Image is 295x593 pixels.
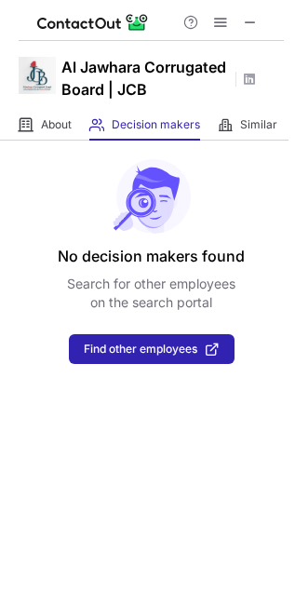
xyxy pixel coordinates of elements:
img: ab01ba0b22f0e8c30a65a28e2ba346ab [19,57,56,94]
img: No leads found [112,159,192,234]
h1: Al Jawhara Corrugated Board | JCB [61,56,229,101]
span: Similar [240,117,277,132]
span: Decision makers [112,117,200,132]
header: No decision makers found [58,245,245,267]
span: Find other employees [84,343,197,356]
span: About [41,117,72,132]
img: ContactOut v5.3.10 [37,11,149,34]
button: Find other employees [69,334,235,364]
p: Search for other employees on the search portal [67,275,235,312]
